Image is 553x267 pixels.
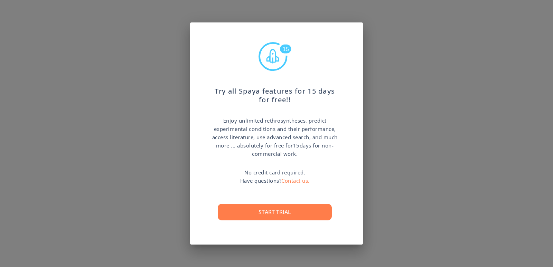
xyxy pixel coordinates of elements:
[218,204,332,220] button: Start trial
[283,46,289,52] text: 15
[281,177,310,184] a: Contact us.
[211,80,339,104] p: Try all Spaya features for 15 days for free!!
[240,168,310,185] p: No credit card required. Have questions?
[211,116,339,158] p: Enjoy unlimited rethrosyntheses, predict experimental conditions and their performance, access li...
